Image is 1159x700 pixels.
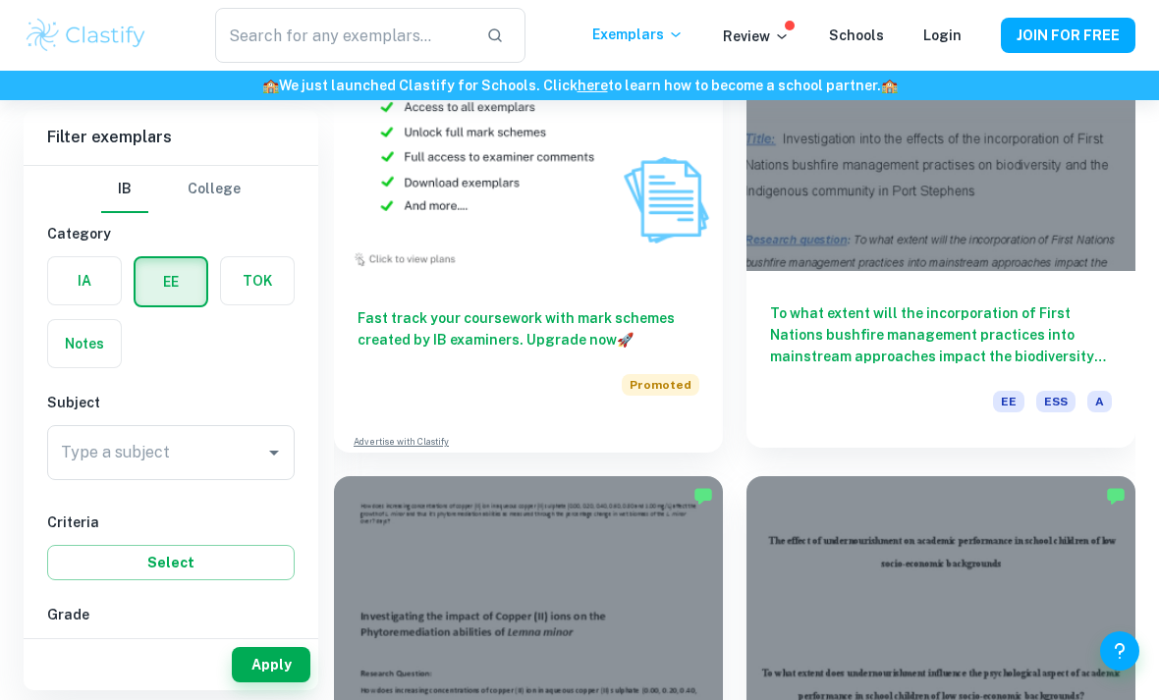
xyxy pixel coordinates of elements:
[262,78,279,93] span: 🏫
[47,223,295,244] h6: Category
[358,307,699,350] h6: Fast track your coursework with mark schemes created by IB examiners. Upgrade now
[354,435,449,449] a: Advertise with Clastify
[221,257,294,304] button: TOK
[47,545,295,580] button: Select
[47,392,295,413] h6: Subject
[578,78,608,93] a: here
[215,8,470,63] input: Search for any exemplars...
[188,166,241,213] button: College
[770,302,1112,367] h6: To what extent will the incorporation of First Nations bushfire management practices into mainstr...
[1036,391,1076,412] span: ESS
[923,27,962,43] a: Login
[723,26,790,47] p: Review
[592,24,684,45] p: Exemplars
[24,16,148,55] img: Clastify logo
[4,75,1155,96] h6: We just launched Clastify for Schools. Click to learn how to become a school partner.
[47,604,295,625] h6: Grade
[101,166,241,213] div: Filter type choice
[617,332,634,348] span: 🚀
[136,258,206,305] button: EE
[993,391,1024,412] span: EE
[24,110,318,165] h6: Filter exemplars
[1100,631,1139,671] button: Help and Feedback
[48,257,121,304] button: IA
[47,512,295,533] h6: Criteria
[622,374,699,396] span: Promoted
[48,320,121,367] button: Notes
[101,166,148,213] button: IB
[1087,391,1112,412] span: A
[260,439,288,466] button: Open
[693,486,713,506] img: Marked
[232,647,310,682] button: Apply
[1001,18,1135,53] button: JOIN FOR FREE
[1106,486,1126,506] img: Marked
[829,27,884,43] a: Schools
[881,78,898,93] span: 🏫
